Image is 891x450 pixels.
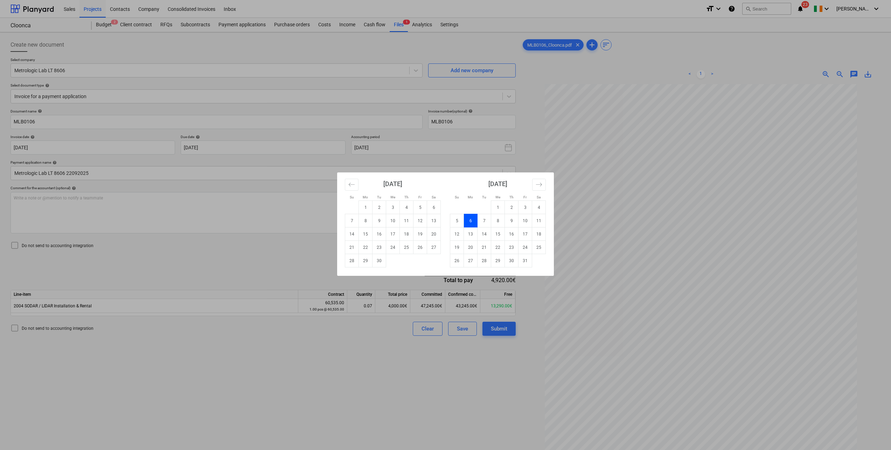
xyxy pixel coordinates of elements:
td: Friday, October 24, 2025 [518,241,532,254]
td: Monday, September 22, 2025 [359,241,373,254]
td: Sunday, October 26, 2025 [450,254,464,267]
td: Saturday, September 20, 2025 [427,227,441,241]
td: Saturday, October 25, 2025 [532,241,546,254]
small: Fr [523,195,527,199]
small: We [390,195,395,199]
td: Sunday, September 28, 2025 [345,254,359,267]
td: Saturday, October 18, 2025 [532,227,546,241]
td: Thursday, September 11, 2025 [400,214,413,227]
td: Monday, September 15, 2025 [359,227,373,241]
td: Monday, October 13, 2025 [464,227,478,241]
td: Tuesday, September 16, 2025 [373,227,386,241]
iframe: Chat Widget [856,416,891,450]
strong: [DATE] [488,180,507,187]
td: Saturday, September 13, 2025 [427,214,441,227]
td: Wednesday, September 10, 2025 [386,214,400,227]
small: Th [404,195,409,199]
td: Tuesday, October 7, 2025 [478,214,491,227]
td: Thursday, September 4, 2025 [400,201,413,214]
small: Sa [432,195,436,199]
td: Thursday, October 23, 2025 [505,241,518,254]
small: Th [509,195,514,199]
td: Friday, September 12, 2025 [413,214,427,227]
small: Fr [418,195,422,199]
td: Monday, September 8, 2025 [359,214,373,227]
td: Thursday, October 9, 2025 [505,214,518,227]
td: Wednesday, October 1, 2025 [491,201,505,214]
small: Su [455,195,459,199]
td: Thursday, September 18, 2025 [400,227,413,241]
td: Saturday, October 11, 2025 [532,214,546,227]
td: Tuesday, September 23, 2025 [373,241,386,254]
td: Friday, September 5, 2025 [413,201,427,214]
td: Friday, October 31, 2025 [518,254,532,267]
small: Tu [482,195,486,199]
button: Move backward to switch to the previous month. [345,179,359,191]
td: Sunday, September 21, 2025 [345,241,359,254]
td: Sunday, September 14, 2025 [345,227,359,241]
td: Monday, September 29, 2025 [359,254,373,267]
td: Sunday, October 12, 2025 [450,227,464,241]
td: Saturday, September 27, 2025 [427,241,441,254]
td: Tuesday, October 14, 2025 [478,227,491,241]
small: Sa [537,195,541,199]
strong: [DATE] [383,180,402,187]
td: Thursday, September 25, 2025 [400,241,413,254]
div: Calendar [337,172,554,276]
td: Friday, October 17, 2025 [518,227,532,241]
td: Sunday, September 7, 2025 [345,214,359,227]
td: Friday, October 10, 2025 [518,214,532,227]
td: Saturday, October 4, 2025 [532,201,546,214]
td: Thursday, October 30, 2025 [505,254,518,267]
small: Tu [377,195,381,199]
small: We [495,195,500,199]
td: Sunday, October 19, 2025 [450,241,464,254]
td: Monday, October 20, 2025 [464,241,478,254]
small: Mo [468,195,473,199]
td: Wednesday, September 17, 2025 [386,227,400,241]
td: Friday, October 3, 2025 [518,201,532,214]
td: Wednesday, October 22, 2025 [491,241,505,254]
td: Monday, September 1, 2025 [359,201,373,214]
td: Saturday, September 6, 2025 [427,201,441,214]
td: Tuesday, October 21, 2025 [478,241,491,254]
td: Tuesday, September 30, 2025 [373,254,386,267]
small: Su [350,195,354,199]
td: Sunday, October 5, 2025 [450,214,464,227]
button: Move forward to switch to the next month. [532,179,546,191]
td: Wednesday, October 8, 2025 [491,214,505,227]
td: Thursday, October 16, 2025 [505,227,518,241]
td: Tuesday, October 28, 2025 [478,254,491,267]
td: Friday, September 26, 2025 [413,241,427,254]
td: Selected. Monday, October 6, 2025 [464,214,478,227]
td: Wednesday, October 29, 2025 [491,254,505,267]
td: Wednesday, September 24, 2025 [386,241,400,254]
td: Wednesday, October 15, 2025 [491,227,505,241]
td: Tuesday, September 2, 2025 [373,201,386,214]
td: Friday, September 19, 2025 [413,227,427,241]
td: Wednesday, September 3, 2025 [386,201,400,214]
td: Monday, October 27, 2025 [464,254,478,267]
small: Mo [363,195,368,199]
td: Thursday, October 2, 2025 [505,201,518,214]
td: Tuesday, September 9, 2025 [373,214,386,227]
